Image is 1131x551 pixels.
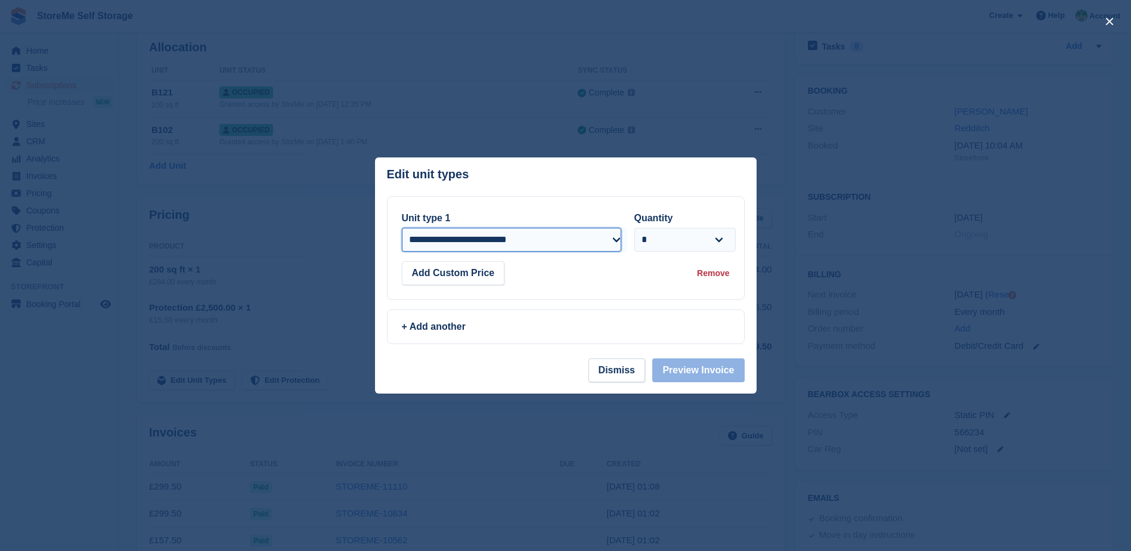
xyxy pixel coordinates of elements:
[634,213,673,223] label: Quantity
[387,309,745,344] a: + Add another
[652,358,744,382] button: Preview Invoice
[402,261,505,285] button: Add Custom Price
[402,213,451,223] label: Unit type 1
[402,320,730,334] div: + Add another
[697,267,729,280] div: Remove
[588,358,645,382] button: Dismiss
[1100,12,1119,31] button: close
[387,168,469,181] p: Edit unit types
